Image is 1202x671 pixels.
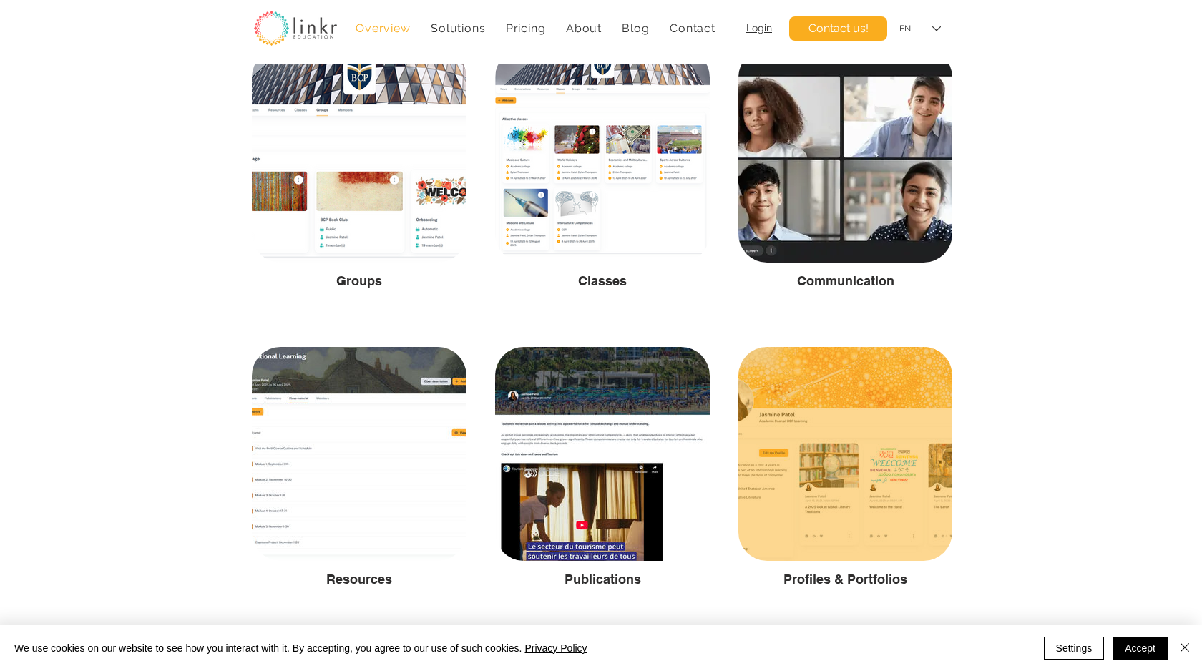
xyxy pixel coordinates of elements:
span: Communication [797,273,894,288]
a: Pricing [499,14,553,42]
div: EN [899,23,911,35]
span: Overview [356,21,410,35]
span: Contact [670,21,715,35]
a: Contact [663,14,723,42]
div: About [559,14,610,42]
a: Overview [348,14,418,42]
span: Pricing [506,21,546,35]
img: linkr_logo_transparentbg.png [254,11,337,46]
a: Privacy Policy [524,642,587,654]
span: Blog [622,21,649,35]
button: Accept [1113,637,1168,660]
img: Close [1176,639,1193,656]
span: Contact us! [808,21,869,36]
a: Blog [615,14,657,42]
span: Resources [326,572,392,587]
span: Classes [578,273,627,288]
div: Language Selector: English [889,13,951,45]
span: Publications [565,572,641,587]
button: Close [1176,637,1193,660]
button: Settings [1044,637,1105,660]
nav: Site [348,14,723,42]
span: Solutions [431,21,485,35]
div: Solutions [424,14,493,42]
span: Groups [336,273,382,288]
span: Profiles & Portfolios [783,572,907,587]
a: Contact us! [789,16,887,41]
a: Login [746,22,772,34]
span: About [566,21,602,35]
span: We use cookies on our website to see how you interact with it. By accepting, you agree to our use... [14,642,587,655]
